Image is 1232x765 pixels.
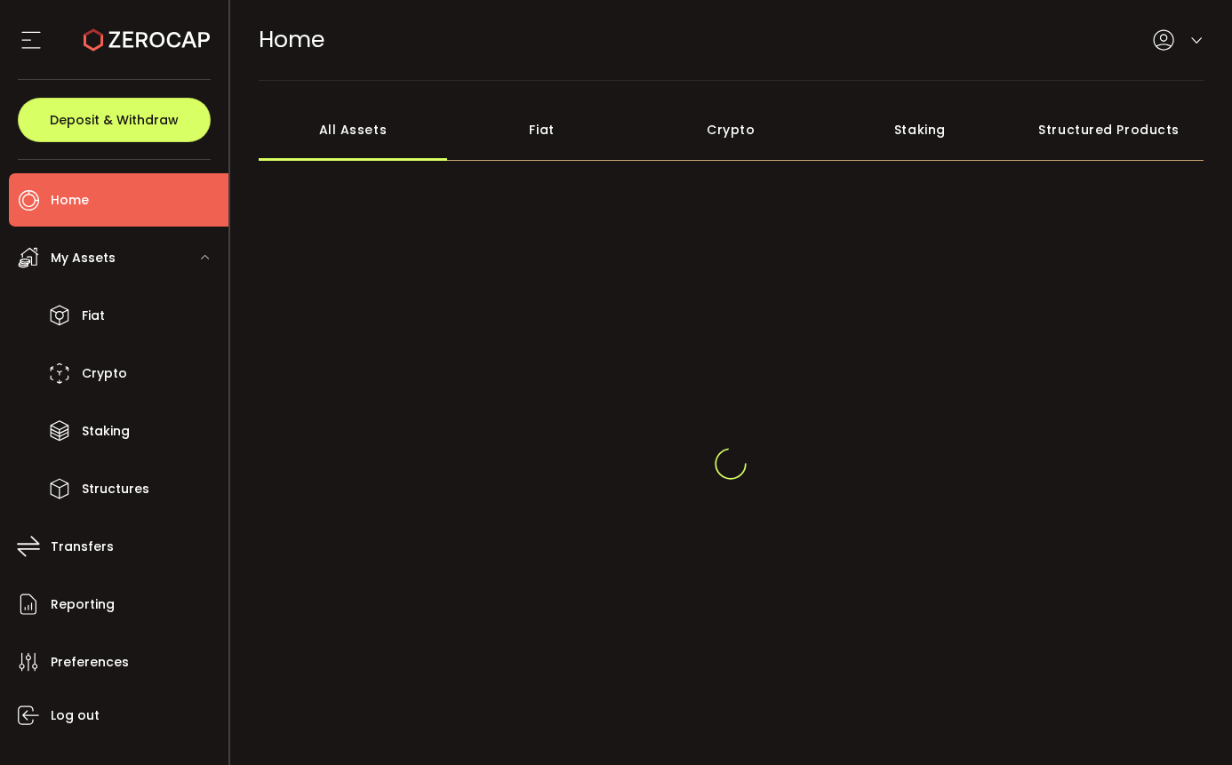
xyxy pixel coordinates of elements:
[82,303,105,329] span: Fiat
[636,99,826,161] div: Crypto
[51,245,116,271] span: My Assets
[259,99,448,161] div: All Assets
[82,418,130,444] span: Staking
[51,534,114,560] span: Transfers
[18,98,211,142] button: Deposit & Withdraw
[50,114,179,126] span: Deposit & Withdraw
[82,476,149,502] span: Structures
[51,187,89,213] span: Home
[51,703,100,729] span: Log out
[259,24,324,55] span: Home
[51,592,115,618] span: Reporting
[82,361,127,386] span: Crypto
[51,649,129,675] span: Preferences
[1014,99,1204,161] div: Structured Products
[447,99,636,161] div: Fiat
[826,99,1015,161] div: Staking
